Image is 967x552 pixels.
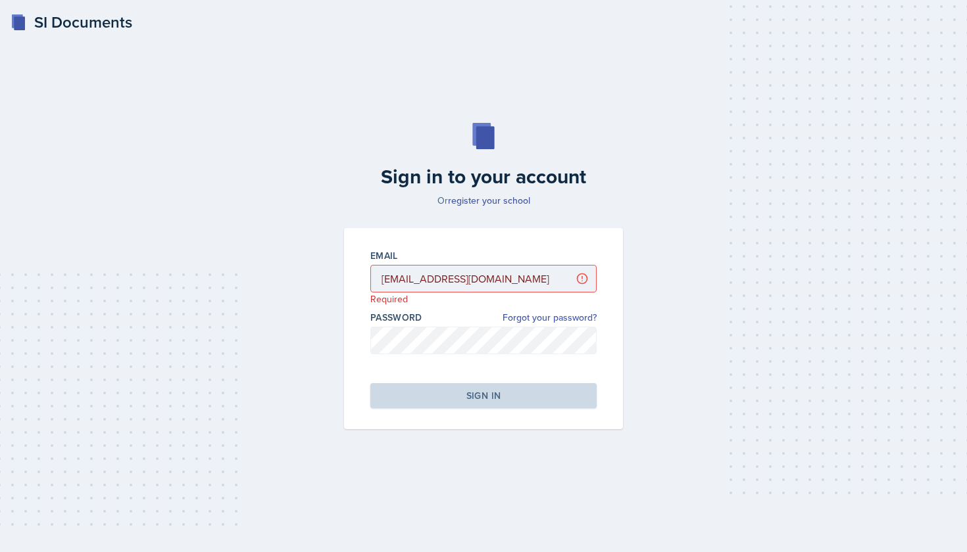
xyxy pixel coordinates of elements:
[336,165,631,189] h2: Sign in to your account
[370,311,422,324] label: Password
[448,194,530,207] a: register your school
[370,383,597,408] button: Sign in
[503,311,597,325] a: Forgot your password?
[370,249,398,262] label: Email
[466,389,501,402] div: Sign in
[336,194,631,207] p: Or
[11,11,132,34] a: SI Documents
[370,292,597,306] p: Required
[370,265,597,292] input: Email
